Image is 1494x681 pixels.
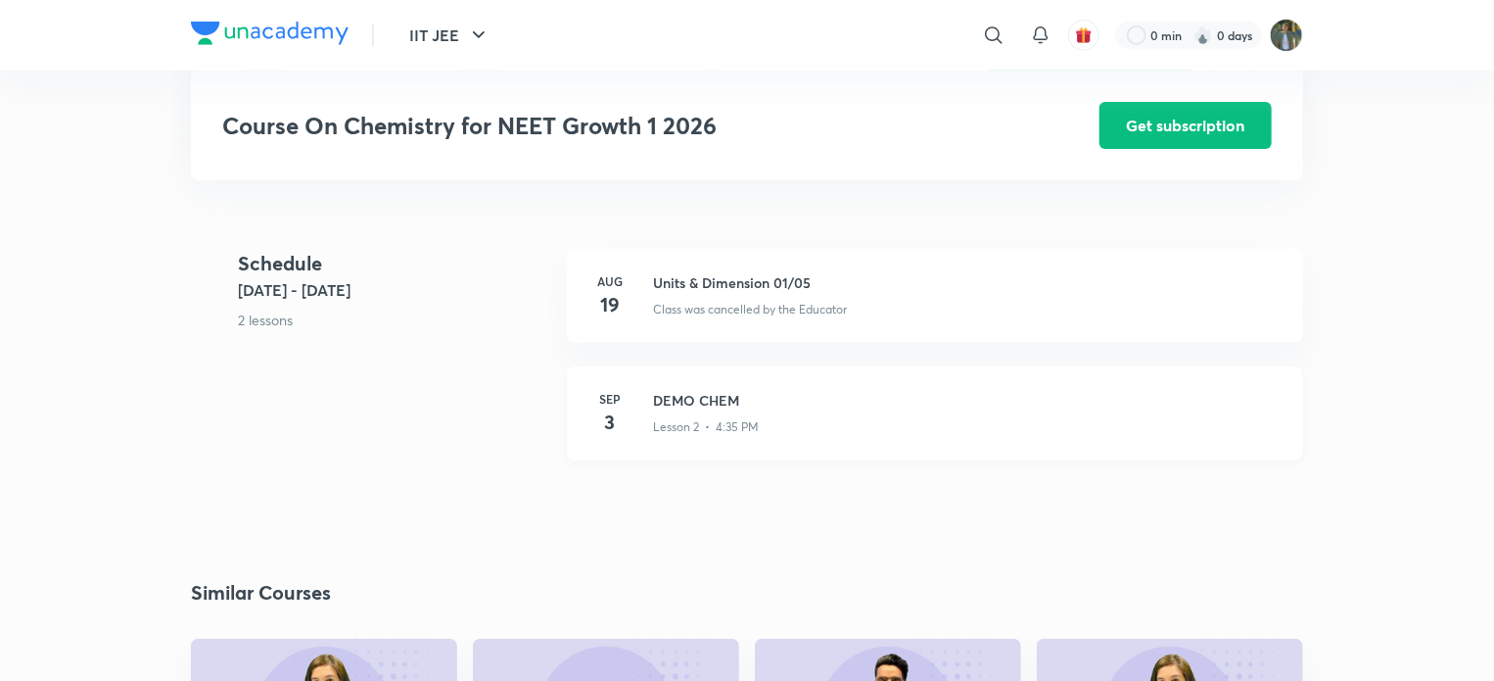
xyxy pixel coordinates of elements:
a: Sep3DEMO CHEMLesson 2 • 4:35 PM [567,366,1303,484]
h5: [DATE] - [DATE] [238,278,551,302]
img: avatar [1075,26,1093,44]
p: 2 lessons [238,310,551,330]
button: avatar [1068,20,1099,51]
button: IIT JEE [397,16,502,55]
a: Aug19Units & Dimension 01/05Class was cancelled by the Educator [567,249,1303,366]
h6: Aug [590,272,630,290]
a: Company Logo [191,22,349,50]
h3: Units & Dimension 01/05 [653,272,1280,293]
img: Akanksha Roy [1270,19,1303,52]
p: Lesson 2 • 4:35 PM [653,418,759,436]
h3: DEMO CHEM [653,390,1280,411]
img: Company Logo [191,22,349,45]
p: Class was cancelled by the Educator [653,301,847,318]
button: Get subscription [1099,102,1272,149]
h4: Schedule [238,249,551,278]
h3: Course On Chemistry for NEET Growth 1 2026 [222,112,989,140]
h4: 19 [590,290,630,319]
img: streak [1193,25,1213,45]
h2: Similar Courses [191,578,331,608]
h6: Sep [590,390,630,408]
h4: 3 [590,408,630,437]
